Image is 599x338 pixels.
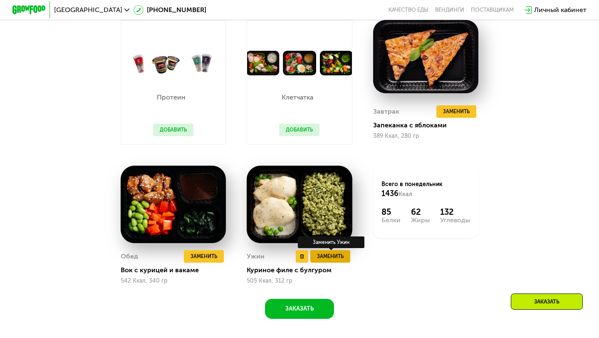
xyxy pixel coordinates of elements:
span: Заменить [443,107,470,116]
div: 132 [440,207,470,217]
button: Добавить [153,124,193,136]
div: Заказать [511,293,583,310]
div: поставщикам [471,7,514,13]
div: 542 Ккал, 340 гр [121,278,226,284]
div: Вок с курицей и вакаме [121,266,233,274]
div: Ужин [247,250,265,263]
button: Заменить [436,105,476,118]
p: Клетчатка [279,94,315,101]
div: 389 Ккал, 280 гр [373,133,478,139]
a: [PHONE_NUMBER] [134,5,206,15]
div: 505 Ккал, 312 гр [247,278,352,284]
span: Ккал [399,191,412,198]
button: Заказать [265,299,334,319]
span: [GEOGRAPHIC_DATA] [54,7,122,13]
div: Углеводы [440,217,470,224]
span: 1436 [381,189,399,198]
button: Добавить [279,124,319,136]
button: Заменить [184,250,224,263]
div: Завтрак [373,105,399,118]
div: Обед [121,250,138,263]
div: Жиры [411,217,430,224]
div: Заменить Ужин [298,236,364,248]
div: 85 [381,207,401,217]
div: Куриное филе с булгуром [247,266,359,274]
div: 62 [411,207,430,217]
div: Всего в понедельник [381,180,470,199]
a: Качество еды [389,7,428,13]
p: Протеин [153,94,189,101]
a: Вендинги [435,7,464,13]
span: Заменить [317,252,344,261]
div: Белки [381,217,401,224]
div: Личный кабинет [534,5,587,15]
button: Заменить [310,250,350,263]
span: Заменить [191,252,217,261]
div: Запеканка с яблоками [373,121,485,129]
